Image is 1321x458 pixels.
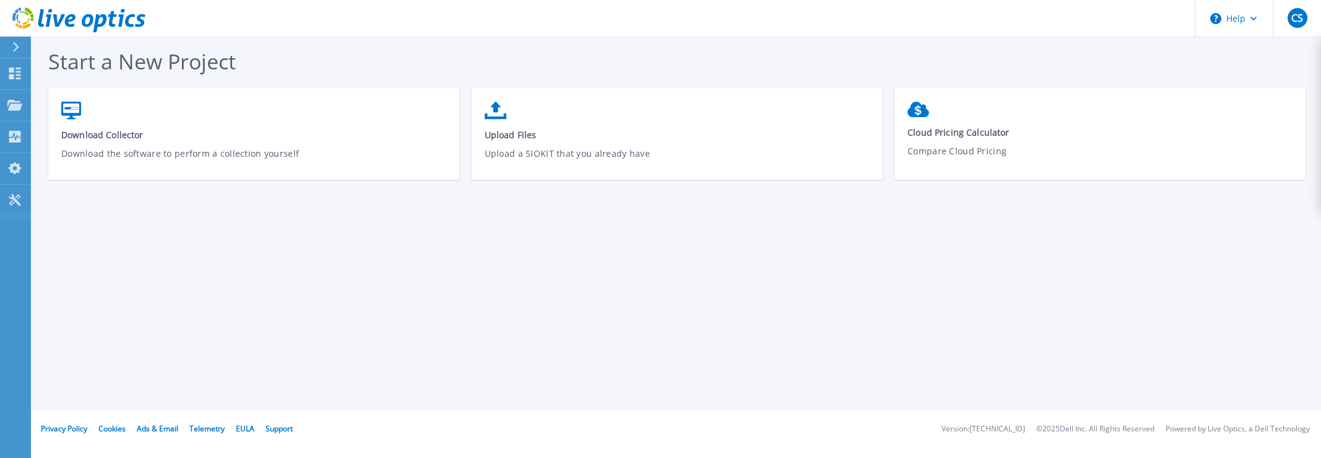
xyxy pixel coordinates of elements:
[61,147,447,175] p: Download the software to perform a collection yourself
[907,126,1293,138] span: Cloud Pricing Calculator
[236,423,254,434] a: EULA
[48,47,236,76] span: Start a New Project
[48,95,459,184] a: Download CollectorDownload the software to perform a collection yourself
[942,425,1025,433] li: Version: [TECHNICAL_ID]
[907,144,1293,173] p: Compare Cloud Pricing
[894,95,1306,182] a: Cloud Pricing CalculatorCompare Cloud Pricing
[61,129,447,141] span: Download Collector
[472,95,883,184] a: Upload FilesUpload a SIOKIT that you already have
[41,423,87,434] a: Privacy Policy
[485,129,870,141] span: Upload Files
[266,423,293,434] a: Support
[137,423,178,434] a: Ads & Email
[1291,13,1303,23] span: CS
[189,423,225,434] a: Telemetry
[1166,425,1310,433] li: Powered by Live Optics, a Dell Technology
[98,423,126,434] a: Cookies
[1036,425,1154,433] li: © 2025 Dell Inc. All Rights Reserved
[485,147,870,175] p: Upload a SIOKIT that you already have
